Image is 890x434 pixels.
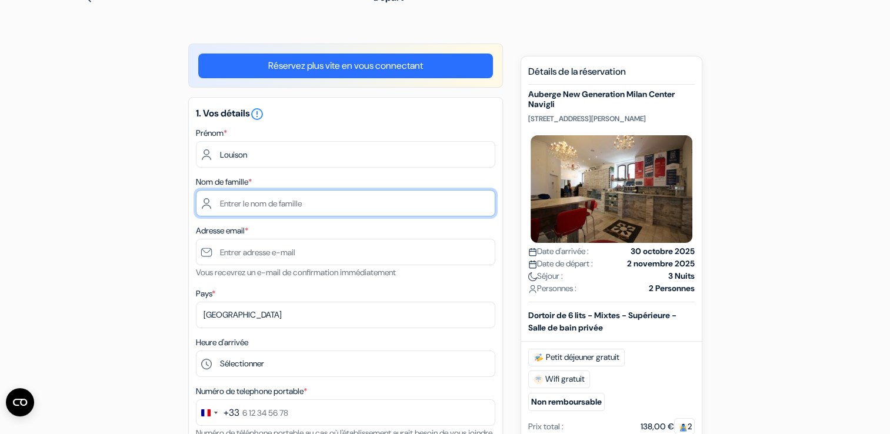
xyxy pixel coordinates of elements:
[528,260,537,269] img: calendar.svg
[528,285,537,293] img: user_icon.svg
[679,423,688,432] img: guest.svg
[196,385,307,398] label: Numéro de telephone portable
[528,310,676,333] b: Dortoir de 6 lits - Mixtes - Supérieure - Salle de bain privée
[528,89,695,109] h5: Auberge New Generation Milan Center Navigli
[196,267,396,278] small: Vous recevrez un e-mail de confirmation immédiatement
[649,282,695,295] strong: 2 Personnes
[196,107,495,121] h5: 1. Vos détails
[528,393,605,411] small: Non remboursable
[196,288,215,300] label: Pays
[528,245,589,258] span: Date d'arrivée :
[668,270,695,282] strong: 3 Nuits
[224,406,239,420] div: +33
[528,370,590,388] span: Wifi gratuit
[196,176,252,188] label: Nom de famille
[534,353,544,362] img: free_breakfast.svg
[6,388,34,416] button: Ouvrir le widget CMP
[196,127,227,139] label: Prénom
[196,141,495,168] input: Entrez votre prénom
[196,336,248,349] label: Heure d'arrivée
[528,114,695,123] p: [STREET_ADDRESS][PERSON_NAME]
[528,420,564,433] div: Prix total :
[250,107,264,121] i: error_outline
[641,420,695,433] div: 138,00 €
[528,66,695,85] h5: Détails de la réservation
[250,107,264,119] a: error_outline
[631,245,695,258] strong: 30 octobre 2025
[196,399,495,426] input: 6 12 34 56 78
[196,239,495,265] input: Entrer adresse e-mail
[198,54,493,78] a: Réservez plus vite en vous connectant
[196,400,239,425] button: Change country, selected France (+33)
[528,282,576,295] span: Personnes :
[528,270,563,282] span: Séjour :
[627,258,695,270] strong: 2 novembre 2025
[528,248,537,256] img: calendar.svg
[534,375,543,384] img: free_wifi.svg
[528,272,537,281] img: moon.svg
[196,190,495,216] input: Entrer le nom de famille
[528,258,593,270] span: Date de départ :
[196,225,248,237] label: Adresse email
[528,349,625,366] span: Petit déjeuner gratuit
